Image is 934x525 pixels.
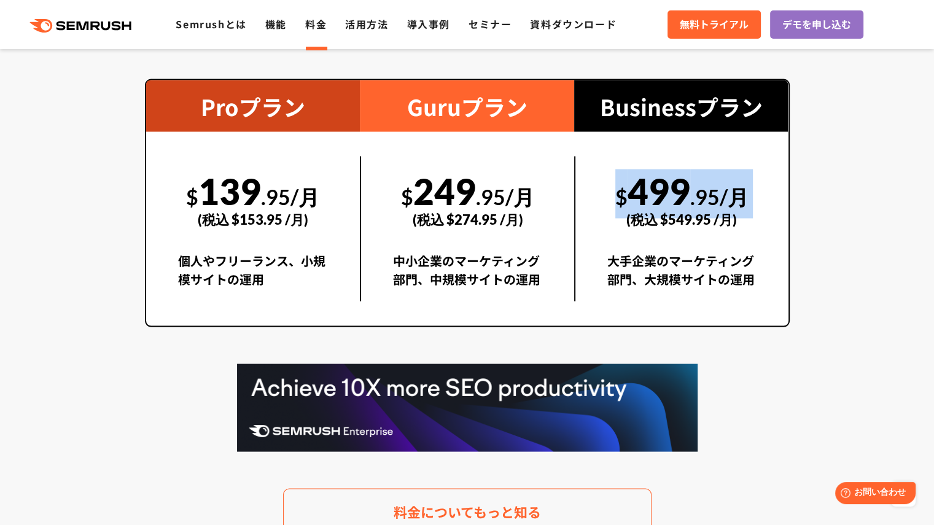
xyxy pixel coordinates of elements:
[393,197,542,241] div: (税込 $274.95 /月)
[680,17,749,33] span: 無料トライアル
[360,80,574,131] div: Guruプラン
[574,80,788,131] div: Businessプラン
[186,184,198,209] span: $
[607,251,757,301] div: 大手企業のマーケティング部門、大規模サイトの運用
[345,17,388,31] a: 活用方法
[401,184,413,209] span: $
[146,80,360,131] div: Proプラン
[825,477,920,511] iframe: Help widget launcher
[393,156,542,241] div: 249
[476,184,534,209] span: .95/月
[178,197,329,241] div: (税込 $153.95 /月)
[615,184,628,209] span: $
[261,184,319,209] span: .95/月
[178,156,329,241] div: 139
[690,184,749,209] span: .95/月
[393,251,542,301] div: 中小企業のマーケティング部門、中規模サイトの運用
[265,17,287,31] a: 機能
[305,17,327,31] a: 料金
[607,197,757,241] div: (税込 $549.95 /月)
[394,500,541,522] span: 料金についてもっと知る
[667,10,761,39] a: 無料トライアル
[178,251,329,301] div: 個人やフリーランス、小規模サイトの運用
[530,17,617,31] a: 資料ダウンロード
[607,156,757,241] div: 499
[770,10,863,39] a: デモを申し込む
[176,17,246,31] a: Semrushとは
[782,17,851,33] span: デモを申し込む
[407,17,450,31] a: 導入事例
[469,17,512,31] a: セミナー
